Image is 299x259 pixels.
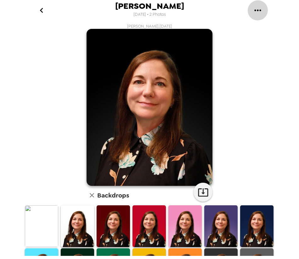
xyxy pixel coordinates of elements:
[133,10,166,19] span: [DATE] • 2 Photos
[97,190,129,200] h6: Backdrops
[115,2,184,10] span: [PERSON_NAME]
[127,24,172,29] span: [PERSON_NAME] , [DATE]
[87,29,212,186] img: user
[25,205,58,247] img: Original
